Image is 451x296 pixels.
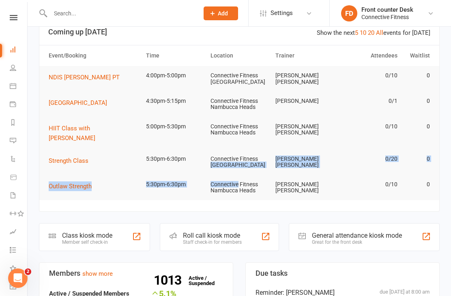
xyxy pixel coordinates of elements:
[62,232,112,239] div: Class kiosk mode
[49,124,139,143] button: HIIT Class with [PERSON_NAME]
[361,13,413,21] div: Connective Fitness
[142,117,207,136] td: 5:00pm-5:30pm
[142,175,207,194] td: 5:30pm-6:30pm
[256,269,430,277] h3: Due tasks
[10,114,28,132] a: Reports
[272,175,337,200] td: [PERSON_NAME] [PERSON_NAME]
[207,175,272,200] td: Connective Fitness Nambucca Heads
[183,232,242,239] div: Roll call kiosk mode
[49,183,92,190] span: Outlaw Strength
[204,6,238,20] button: Add
[317,28,430,38] div: Show the next events for [DATE]
[49,98,113,108] button: [GEOGRAPHIC_DATA]
[361,6,413,13] div: Front counter Desk
[49,157,88,164] span: Strength Class
[183,239,242,245] div: Staff check-in for members
[271,4,293,22] span: Settings
[142,45,207,66] th: Time
[207,149,272,175] td: Connective Fitness [GEOGRAPHIC_DATA]
[368,29,374,36] a: 20
[312,239,402,245] div: Great for the front desk
[10,224,28,242] a: Assessments
[272,149,337,175] td: [PERSON_NAME] [PERSON_NAME]
[360,29,366,36] a: 10
[376,29,383,36] a: All
[10,169,28,187] a: Product Sales
[401,175,434,194] td: 0
[10,260,28,278] a: What's New
[10,60,28,78] a: People
[207,66,272,92] td: Connective Fitness [GEOGRAPHIC_DATA]
[336,92,401,111] td: 0/1
[48,28,430,36] h3: Coming up [DATE]
[10,41,28,60] a: Dashboard
[336,117,401,136] td: 0/10
[142,92,207,111] td: 4:30pm-5:15pm
[142,66,207,85] td: 4:00pm-5:00pm
[218,10,228,17] span: Add
[82,270,113,277] a: show more
[207,117,272,143] td: Connective Fitness Nambucca Heads
[48,8,193,19] input: Search...
[49,72,125,82] button: NDIS [PERSON_NAME] PT
[336,45,401,66] th: Attendees
[49,156,94,166] button: Strength Class
[272,45,337,66] th: Trainer
[49,74,120,81] span: NDIS [PERSON_NAME] PT
[272,117,337,143] td: [PERSON_NAME] [PERSON_NAME]
[10,96,28,114] a: Payments
[49,99,107,106] span: [GEOGRAPHIC_DATA]
[401,66,434,85] td: 0
[49,125,95,142] span: HIIT Class with [PERSON_NAME]
[142,149,207,168] td: 5:30pm-6:30pm
[272,92,337,111] td: [PERSON_NAME]
[185,269,220,292] a: 1013Active / Suspended
[10,78,28,96] a: Calendar
[45,45,142,66] th: Event/Booking
[401,92,434,111] td: 0
[49,181,97,191] button: Outlaw Strength
[49,269,223,277] h3: Members
[207,92,272,117] td: Connective Fitness Nambucca Heads
[401,149,434,168] td: 0
[62,239,112,245] div: Member self check-in
[8,268,28,288] iframe: Intercom live chat
[25,268,31,275] span: 2
[272,66,337,92] td: [PERSON_NAME] [PERSON_NAME]
[154,274,185,286] strong: 1013
[336,175,401,194] td: 0/10
[207,45,272,66] th: Location
[336,149,401,168] td: 0/20
[355,29,358,36] a: 5
[341,5,357,21] div: FD
[336,66,401,85] td: 0/10
[401,117,434,136] td: 0
[401,45,434,66] th: Waitlist
[312,232,402,239] div: General attendance kiosk mode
